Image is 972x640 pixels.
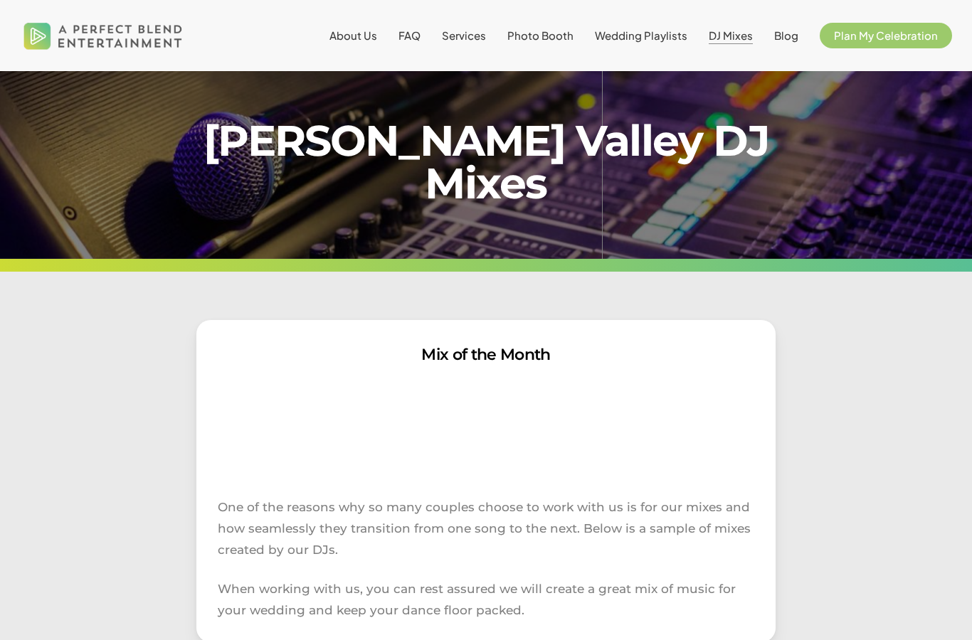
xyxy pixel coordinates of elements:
a: Wedding Playlists [595,30,687,41]
span: Photo Booth [507,28,574,42]
a: Services [442,30,486,41]
span: Services [442,28,486,42]
span: DJ Mixes [709,28,753,42]
a: Blog [774,30,798,41]
img: A Perfect Blend Entertainment [20,10,186,61]
a: DJ Mixes [709,30,753,41]
a: Plan My Celebration [820,30,952,41]
a: About Us [329,30,377,41]
span: Plan My Celebration [834,28,938,42]
span: FAQ [398,28,421,42]
a: FAQ [398,30,421,41]
a: Photo Booth [507,30,574,41]
span: About Us [329,28,377,42]
span: One of the reasons why so many couples choose to work with us is for our mixes and how seamlessly... [218,500,751,557]
span: Blog [774,28,798,42]
span: Wedding Playlists [595,28,687,42]
h3: Mix of the Month [218,341,755,368]
span: When working with us, you can rest assured we will create a great mix of music for your wedding a... [218,582,736,617]
h1: [PERSON_NAME] Valley DJ Mixes [196,119,776,205]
